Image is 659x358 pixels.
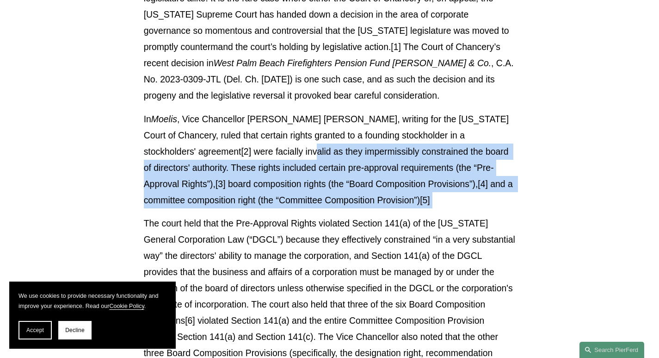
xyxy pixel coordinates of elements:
[65,327,85,333] span: Decline
[26,327,44,333] span: Accept
[18,291,166,312] p: We use cookies to provide necessary functionality and improve your experience. Read our .
[9,282,176,349] section: Cookie banner
[58,321,92,339] button: Decline
[151,114,177,124] em: Moelis
[18,321,52,339] button: Accept
[579,342,644,358] a: Search this site
[144,111,516,208] p: In , Vice Chancellor [PERSON_NAME] [PERSON_NAME], writing for the [US_STATE] Court of Chancery, r...
[214,58,491,68] em: West Palm Beach Firefighters Pension Fund [PERSON_NAME] & Co.
[109,303,144,309] a: Cookie Policy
